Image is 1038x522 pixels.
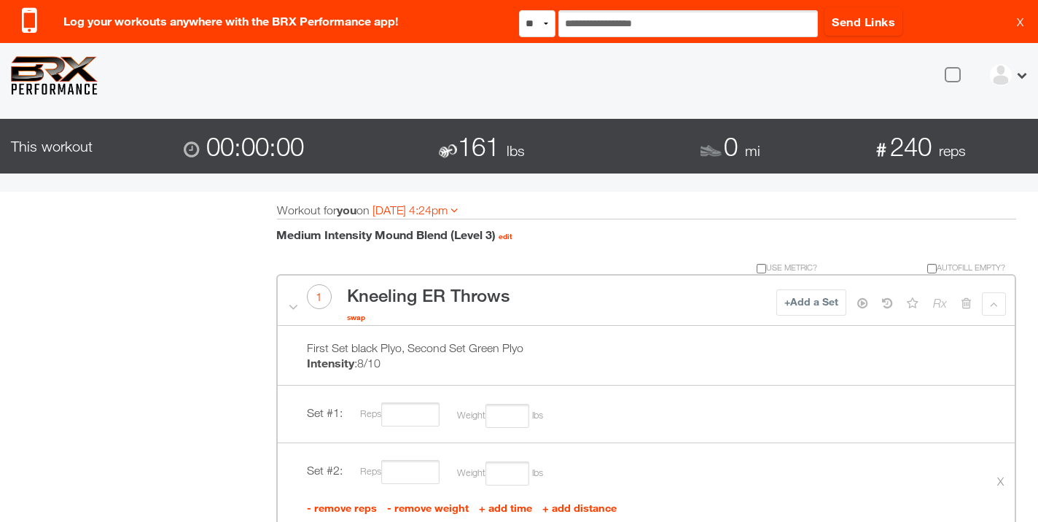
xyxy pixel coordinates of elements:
[276,227,1006,244] h1: Medium Intensity Mound Blend (Level 3)
[173,119,432,174] div: 00:00:00
[745,142,760,159] span: mi
[278,385,1015,443] li: Set # 1 :
[939,142,966,159] span: reps
[1017,15,1023,29] a: X
[307,502,380,514] a: - remove reps
[692,119,865,174] div: 0
[784,295,790,308] b: +
[278,325,1015,386] li: First Set black Plyo, Second Set Green Plyo : 8/10
[865,119,1038,174] div: 240
[307,284,332,309] div: 1
[499,232,512,241] a: edit
[933,292,947,314] i: Rx
[307,356,354,370] b: Intensity
[542,502,617,514] a: + add distance
[265,262,829,274] div: Use metric?
[433,138,463,165] img: dumbbell
[776,289,846,316] a: Add a Set
[337,203,356,217] b: you
[387,502,472,514] a: - remove weight
[442,461,543,486] div: Weight lbs
[479,502,535,514] a: + add time
[692,133,729,170] img: shoe
[997,458,1004,506] a: X
[372,203,458,217] a: [DATE] 4:24pm
[876,139,886,160] b: #
[347,310,365,324] a: swap
[278,443,1015,500] li: Set # 2 :
[442,404,543,428] div: Weight lbs
[11,56,98,95] img: 6f7da32581c89ca25d665dc3aae533e4f14fe3ef_original.svg
[432,119,692,174] div: 161
[346,460,440,484] div: Reps
[347,278,510,308] h2: Kneeling ER Throws
[824,7,902,36] a: Send Links
[507,142,525,159] span: lbs
[346,402,440,426] div: Reps
[277,201,1017,219] div: Workout for on
[990,64,1012,86] img: ex-default-user.svg
[828,262,1016,274] div: Autofill Empty?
